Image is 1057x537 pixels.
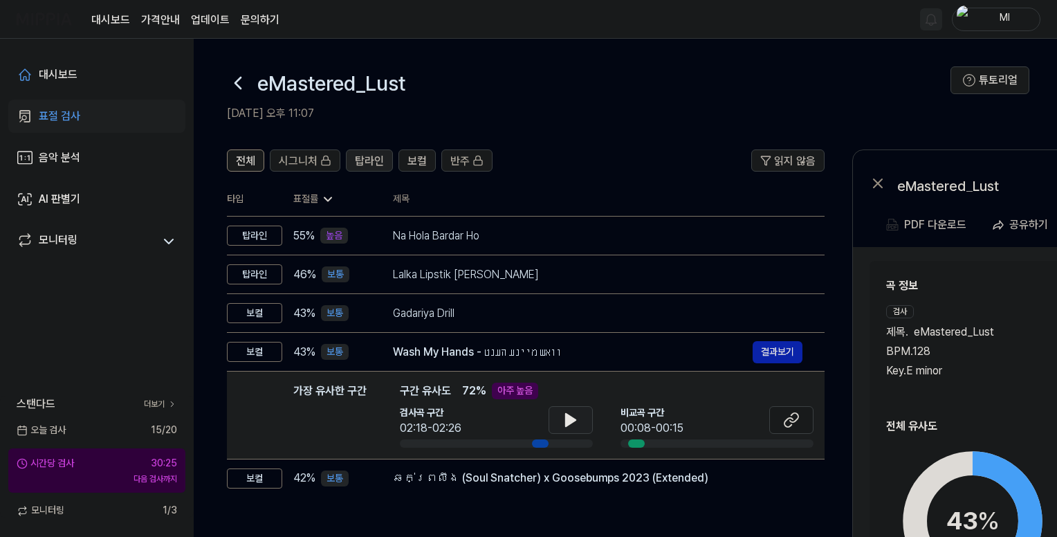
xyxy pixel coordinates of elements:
[355,153,384,170] span: 탑라인
[279,153,318,170] span: 시그니처
[462,383,486,399] span: 72 %
[886,305,914,318] div: 검사
[322,266,349,283] div: 보통
[91,12,130,28] a: 대시보드
[151,457,177,471] div: 30:25
[257,69,405,98] h1: eMastered_Lust
[621,406,683,420] span: 비교곡 구간
[407,153,427,170] span: 보컬
[751,149,825,172] button: 읽지 않음
[227,149,264,172] button: 전체
[8,141,185,174] a: 음악 분석
[952,8,1040,31] button: profileMl
[321,344,349,361] div: 보통
[441,149,493,172] button: 반주
[886,219,899,231] img: PDF Download
[17,396,55,412] span: 스탠다드
[957,6,973,33] img: profile
[393,228,802,244] div: Na Hola Bardar Ho
[8,58,185,91] a: 대시보드
[17,232,155,251] a: 모니터링
[39,191,80,208] div: AI 판별기
[241,12,279,28] a: 문의하기
[39,232,77,251] div: 모니터링
[393,266,802,283] div: Lalka Lipstik [PERSON_NAME]
[883,211,969,239] button: PDF 다운로드
[163,504,177,518] span: 1 / 3
[321,305,349,322] div: 보통
[17,473,177,485] div: 다음 검사까지
[227,342,282,363] div: 보컬
[227,303,282,324] div: 보컬
[393,305,802,322] div: Gadariya Drill
[914,324,994,340] span: eMastered_Lust
[886,324,908,340] span: 제목 .
[393,470,802,486] div: ឆក់ព្រលឹង (Soul Snatcher) x Goosebumps 2023 (Extended)
[346,149,393,172] button: 탑라인
[1009,216,1048,234] div: 공유하기
[151,424,177,437] span: 15 / 20
[39,149,80,166] div: 음악 분석
[17,424,66,437] span: 오늘 검사
[950,66,1029,94] button: 튜토리얼
[293,305,315,322] span: 43 %
[293,228,315,244] span: 55 %
[400,383,451,399] span: 구간 유사도
[293,383,367,448] div: 가장 유사한 구간
[293,470,315,486] span: 42 %
[393,344,753,361] div: Wash My Hands - וואש מיינע הענט
[621,420,683,437] div: 00:08-00:15
[923,11,939,28] img: 알림
[450,153,470,170] span: 반주
[17,457,74,471] div: 시간당 검사
[400,406,461,420] span: 검사곡 구간
[8,100,185,133] a: 표절 검사
[320,228,348,244] div: 높음
[227,264,282,285] div: 탑라인
[227,468,282,489] div: 보컬
[8,183,185,216] a: AI 판별기
[393,183,825,216] th: 제목
[227,183,282,217] th: 타입
[321,471,349,487] div: 보통
[17,504,64,518] span: 모니터링
[236,153,255,170] span: 전체
[492,383,538,399] div: 아주 높음
[141,12,180,28] button: 가격안내
[227,226,282,246] div: 탑라인
[400,420,461,437] div: 02:18-02:26
[144,399,177,410] a: 더보기
[270,149,340,172] button: 시그니처
[293,192,371,206] div: 표절률
[977,11,1031,26] div: Ml
[293,344,315,361] span: 43 %
[293,266,316,283] span: 46 %
[191,12,230,28] a: 업데이트
[39,66,77,83] div: 대시보드
[39,108,80,125] div: 표절 검사
[753,341,802,363] button: 결과보기
[398,149,436,172] button: 보컬
[977,506,1000,536] span: %
[774,153,816,170] span: 읽지 않음
[904,216,966,234] div: PDF 다운로드
[227,105,950,122] h2: [DATE] 오후 11:07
